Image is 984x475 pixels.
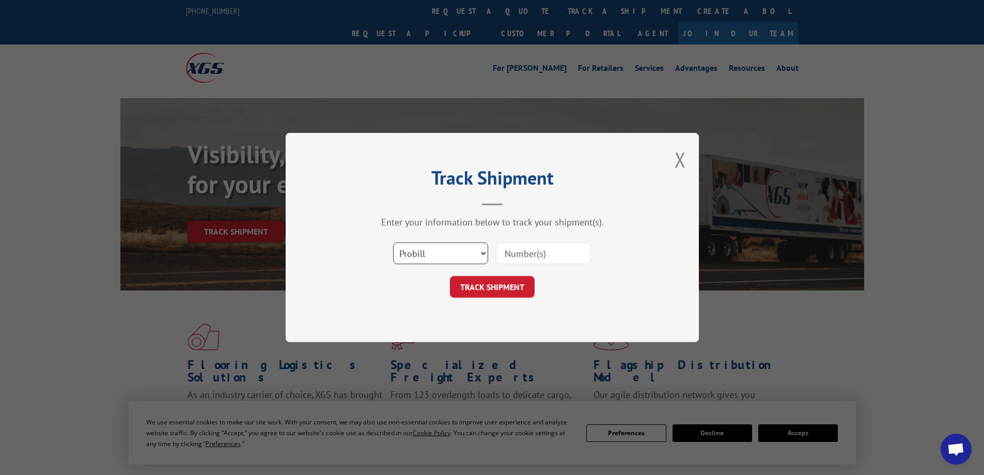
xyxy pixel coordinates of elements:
[496,242,591,264] input: Number(s)
[337,216,647,228] div: Enter your information below to track your shipment(s).
[675,146,686,173] button: Close modal
[941,434,972,465] div: Open chat
[450,276,535,298] button: TRACK SHIPMENT
[337,171,647,190] h2: Track Shipment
